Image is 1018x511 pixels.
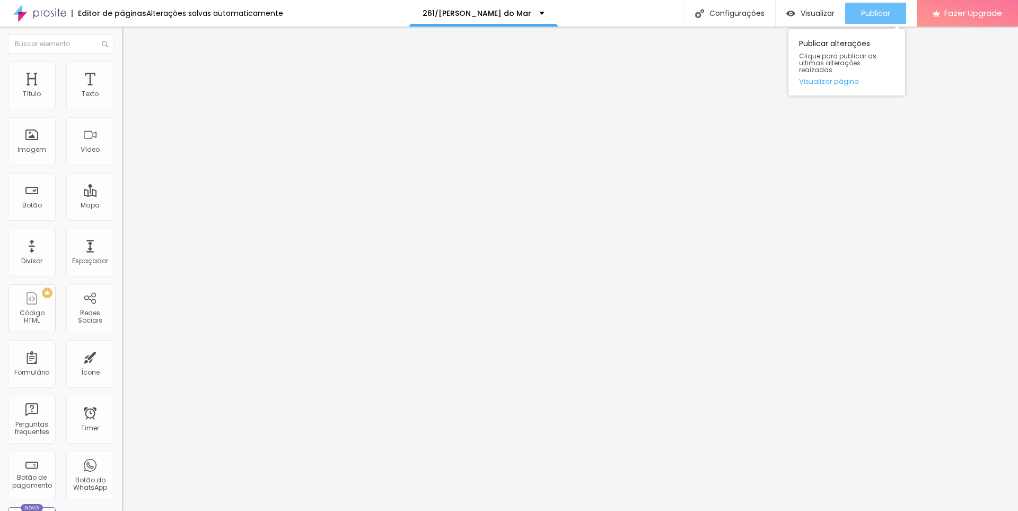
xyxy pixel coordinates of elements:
[423,10,531,17] p: 261/[PERSON_NAME] do Mar
[8,34,114,54] input: Buscar elemento
[21,257,42,265] div: Divisor
[81,202,100,209] div: Mapa
[11,421,52,436] div: Perguntas frequentes
[11,309,52,325] div: Código HTML
[69,477,111,492] div: Botão do WhatsApp
[102,41,108,47] img: Icone
[69,309,111,325] div: Redes Sociais
[81,146,100,153] div: Vídeo
[11,474,52,489] div: Botão de pagamento
[122,27,1018,511] iframe: Editor
[944,8,1002,18] span: Fazer Upgrade
[776,3,845,24] button: Visualizar
[788,29,905,96] div: Publicar alterações
[23,90,41,98] div: Título
[17,146,46,153] div: Imagem
[799,78,894,85] a: Visualizar página
[22,202,42,209] div: Botão
[14,369,49,376] div: Formulário
[82,90,99,98] div: Texto
[786,9,795,18] img: view-1.svg
[845,3,906,24] button: Publicar
[695,9,704,18] img: Icone
[81,369,100,376] div: Ícone
[861,9,890,18] span: Publicar
[81,425,99,432] div: Timer
[799,53,894,74] span: Clique para publicar as ultimas alterações reaizadas
[72,257,108,265] div: Espaçador
[72,10,146,17] div: Editor de páginas
[146,10,283,17] div: Alterações salvas automaticamente
[801,9,835,18] span: Visualizar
